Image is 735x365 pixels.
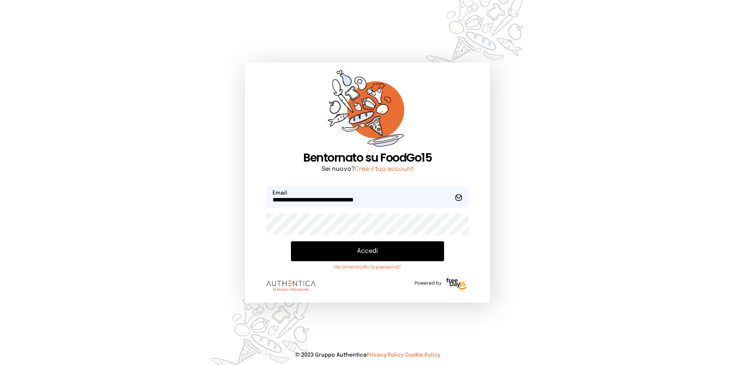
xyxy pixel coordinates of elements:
img: logo-freeday.3e08031.png [444,277,469,292]
a: Hai dimenticato la password? [291,264,444,270]
a: Crea il tuo account [355,166,413,172]
p: © 2023 Gruppo Authentica [12,351,723,359]
img: sticker-orange.65babaf.png [328,70,407,151]
a: Cookie Policy [405,352,440,358]
a: Privacy Policy [367,352,403,358]
h1: Bentornato su FoodGo15 [266,151,469,165]
button: Accedi [291,241,444,261]
span: Powered by [415,280,441,286]
p: Sei nuovo? [266,165,469,174]
img: logo.8f33a47.png [266,281,315,291]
